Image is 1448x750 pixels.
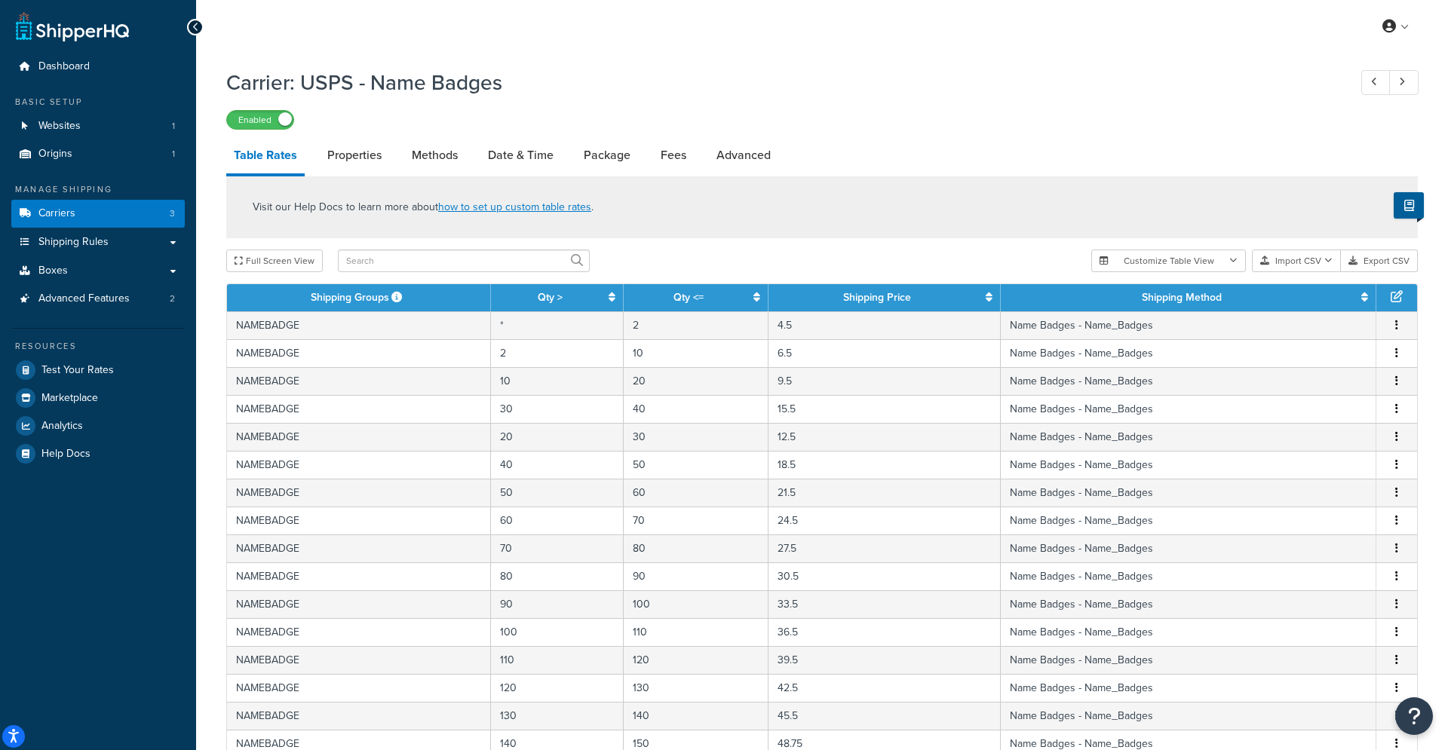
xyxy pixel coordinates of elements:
td: NAMEBADGE [227,339,491,367]
span: Advanced Features [38,292,130,305]
td: 2 [624,311,768,339]
a: Methods [404,137,465,173]
td: 80 [624,534,768,562]
td: 20 [624,367,768,395]
span: Test Your Rates [41,364,114,377]
td: 120 [491,674,624,702]
button: Customize Table View [1091,249,1246,272]
td: 42.5 [768,674,1001,702]
button: Import CSV [1252,249,1341,272]
td: NAMEBADGE [227,646,491,674]
span: 1 [172,148,175,161]
label: Enabled [227,111,293,129]
td: Name Badges - Name_Badges [1001,534,1376,562]
td: 30.5 [768,562,1001,590]
a: Websites1 [11,112,185,140]
td: 27.5 [768,534,1001,562]
a: Dashboard [11,53,185,81]
span: 2 [170,292,175,305]
li: Websites [11,112,185,140]
a: Date & Time [480,137,561,173]
div: Basic Setup [11,96,185,109]
a: Properties [320,137,389,173]
td: NAMEBADGE [227,479,491,507]
td: Name Badges - Name_Badges [1001,451,1376,479]
td: 100 [624,590,768,618]
a: Qty <= [673,289,704,305]
a: Previous Record [1361,70,1391,95]
td: Name Badges - Name_Badges [1001,674,1376,702]
td: 33.5 [768,590,1001,618]
td: NAMEBADGE [227,311,491,339]
td: 30 [491,395,624,423]
span: Boxes [38,265,68,277]
button: Open Resource Center [1395,697,1433,735]
a: Test Your Rates [11,357,185,384]
td: 40 [624,395,768,423]
td: 6.5 [768,339,1001,367]
td: 110 [491,646,624,674]
a: Shipping Method [1142,289,1222,305]
a: Origins1 [11,140,185,168]
td: 2 [491,339,624,367]
td: 80 [491,562,624,590]
td: 130 [491,702,624,730]
td: 15.5 [768,395,1001,423]
td: Name Badges - Name_Badges [1001,702,1376,730]
a: Carriers3 [11,200,185,228]
span: Origins [38,148,72,161]
td: 39.5 [768,646,1001,674]
td: Name Badges - Name_Badges [1001,479,1376,507]
td: 9.5 [768,367,1001,395]
span: Websites [38,120,81,133]
h1: Carrier: USPS - Name Badges [226,68,1333,97]
a: Shipping Price [843,289,911,305]
td: 24.5 [768,507,1001,534]
td: 50 [491,479,624,507]
button: Export CSV [1341,249,1418,272]
td: 100 [491,618,624,646]
a: Boxes [11,257,185,285]
a: Package [576,137,638,173]
td: Name Badges - Name_Badges [1001,423,1376,451]
a: Shipping Rules [11,228,185,256]
a: Qty > [538,289,563,305]
td: 70 [491,534,624,562]
li: Help Docs [11,440,185,467]
a: Next Record [1389,70,1419,95]
td: 40 [491,451,624,479]
td: NAMEBADGE [227,507,491,534]
a: Advanced [709,137,778,173]
td: Name Badges - Name_Badges [1001,507,1376,534]
span: Dashboard [38,60,90,73]
span: Carriers [38,207,75,220]
td: Name Badges - Name_Badges [1001,646,1376,674]
td: NAMEBADGE [227,590,491,618]
span: Marketplace [41,392,98,405]
span: Analytics [41,420,83,433]
td: 21.5 [768,479,1001,507]
td: NAMEBADGE [227,618,491,646]
td: 12.5 [768,423,1001,451]
td: Name Badges - Name_Badges [1001,367,1376,395]
a: Advanced Features2 [11,285,185,313]
p: Visit our Help Docs to learn more about . [253,199,594,216]
td: 70 [624,507,768,534]
span: 3 [170,207,175,220]
div: Resources [11,340,185,353]
td: 90 [491,590,624,618]
td: NAMEBADGE [227,423,491,451]
td: Name Badges - Name_Badges [1001,590,1376,618]
button: Show Help Docs [1394,192,1424,219]
span: 1 [172,120,175,133]
td: 18.5 [768,451,1001,479]
td: 36.5 [768,618,1001,646]
button: Full Screen View [226,249,323,272]
td: 50 [624,451,768,479]
td: 60 [624,479,768,507]
td: 130 [624,674,768,702]
span: Shipping Rules [38,236,109,249]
